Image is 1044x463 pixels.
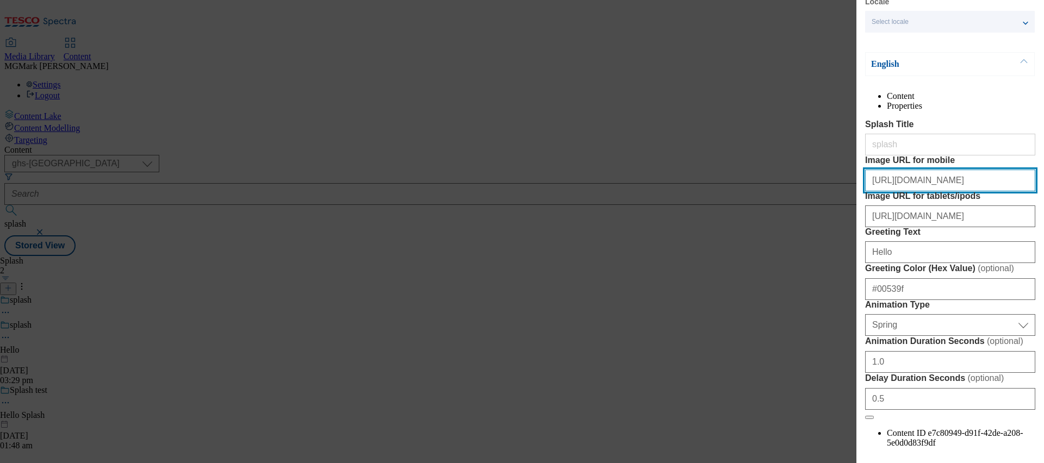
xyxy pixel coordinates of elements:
span: ( optional ) [978,264,1014,273]
label: Greeting Color (Hex Value) [865,263,1035,274]
button: Select locale [865,11,1035,33]
input: Enter Image URL for mobile [865,170,1035,191]
input: Enter Greeting Text [865,241,1035,263]
span: ( optional ) [968,373,1004,383]
span: Select locale [872,18,909,26]
input: Enter Image URL for tablets/ipods [865,205,1035,227]
label: Image URL for tablets/ipods [865,191,1035,201]
li: Properties [887,101,1035,111]
label: Delay Duration Seconds [865,373,1035,384]
input: Enter Greeting Color (Hex Value) [865,278,1035,300]
span: ( optional ) [987,336,1023,346]
label: Image URL for mobile [865,155,1035,165]
li: Content ID [887,428,1035,448]
p: English [871,59,985,70]
li: Content [887,91,1035,101]
label: Splash Title [865,120,1035,129]
label: Animation Duration Seconds [865,336,1035,347]
label: Animation Type [865,300,1035,310]
span: e7c80949-d91f-42de-a208-5e0d0d83f9df [887,428,1023,447]
input: Enter Delay Duration Seconds [865,388,1035,410]
input: Enter Splash Title [865,134,1035,155]
input: Enter Animation Duration Seconds [865,351,1035,373]
label: Greeting Text [865,227,1035,237]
